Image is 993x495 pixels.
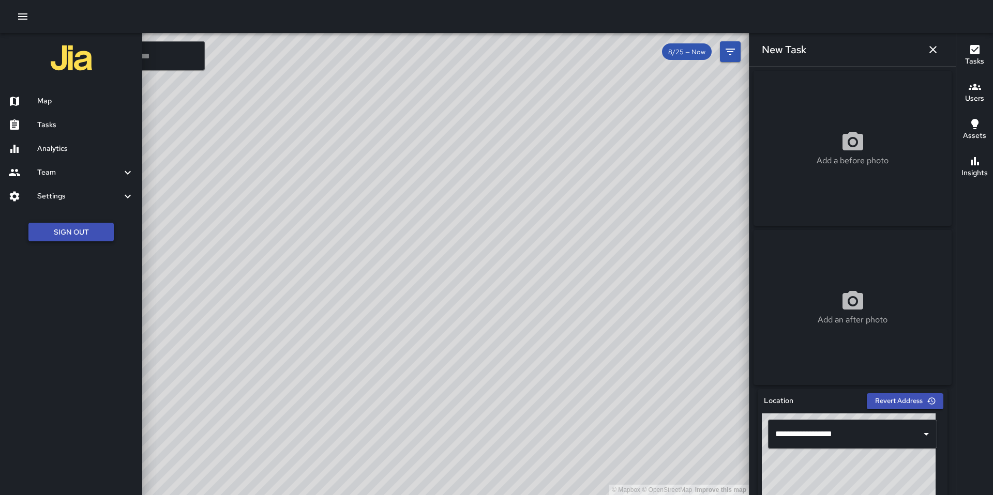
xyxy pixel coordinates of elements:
[818,314,887,326] p: Add an after photo
[37,96,134,107] h6: Map
[963,130,986,142] h6: Assets
[762,41,806,58] h6: New Task
[919,427,934,441] button: Open
[965,93,984,104] h6: Users
[965,56,984,67] h6: Tasks
[37,143,134,154] h6: Analytics
[764,395,793,407] h6: Location
[37,167,122,178] h6: Team
[51,37,92,79] img: jia-logo
[817,154,889,167] p: Add a before photo
[867,393,943,409] button: Revert Address
[37,191,122,202] h6: Settings
[28,223,114,242] button: Sign Out
[37,119,134,131] h6: Tasks
[961,167,988,179] h6: Insights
